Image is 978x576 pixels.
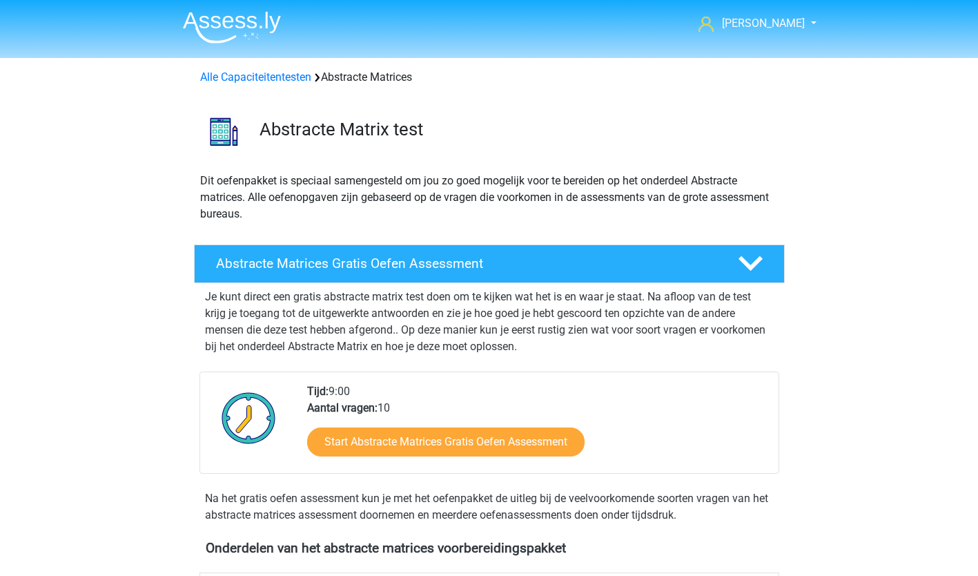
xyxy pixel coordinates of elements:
[205,289,774,355] p: Je kunt direct een gratis abstracte matrix test doen om te kijken wat het is en waar je staat. Na...
[260,119,774,140] h3: Abstracte Matrix test
[307,385,329,398] b: Tijd:
[307,401,378,414] b: Aantal vragen:
[297,383,778,473] div: 9:00 10
[200,173,779,222] p: Dit oefenpakket is speciaal samengesteld om jou zo goed mogelijk voor te bereiden op het onderdee...
[183,11,281,44] img: Assessly
[214,383,284,452] img: Klok
[307,428,585,457] a: Start Abstracte Matrices Gratis Oefen Assessment
[199,490,779,524] div: Na het gratis oefen assessment kun je met het oefenpakket de uitleg bij de veelvoorkomende soorte...
[693,15,806,32] a: [PERSON_NAME]
[722,17,805,30] span: [PERSON_NAME]
[195,69,784,86] div: Abstracte Matrices
[216,256,716,271] h4: Abstracte Matrices Gratis Oefen Assessment
[206,540,773,556] h4: Onderdelen van het abstracte matrices voorbereidingspakket
[195,102,253,161] img: abstracte matrices
[188,244,790,283] a: Abstracte Matrices Gratis Oefen Assessment
[200,70,311,84] a: Alle Capaciteitentesten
